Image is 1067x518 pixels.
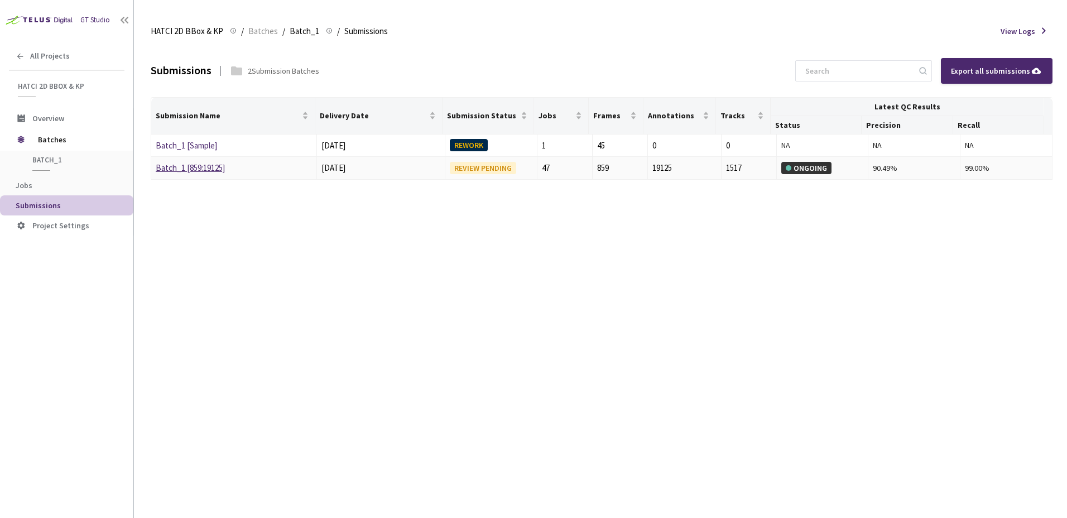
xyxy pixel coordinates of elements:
a: Batch_1 [859:19125] [156,162,225,173]
div: 19125 [652,161,717,175]
th: Jobs [534,98,589,135]
th: Frames [589,98,643,135]
div: 1517 [726,161,772,175]
input: Search [799,61,917,81]
span: HATCI 2D BBox & KP [18,81,118,91]
div: [DATE] [321,161,441,175]
span: Frames [593,111,628,120]
li: / [241,25,244,38]
span: View Logs [1001,26,1035,37]
a: Batches [246,25,280,37]
div: REVIEW PENDING [450,162,516,174]
div: 1 [542,139,588,152]
span: Submissions [16,200,61,210]
span: All Projects [30,51,70,61]
span: Submission Name [156,111,300,120]
div: Submissions [151,63,212,79]
div: 0 [652,139,717,152]
div: NA [873,139,955,151]
th: Delivery Date [315,98,443,135]
div: Export all submissions [951,65,1042,77]
span: Submissions [344,25,388,38]
div: NA [965,139,1047,151]
div: 90.49% [873,162,955,174]
li: / [282,25,285,38]
div: 2 Submission Batches [248,65,319,76]
th: Annotations [643,98,717,135]
span: Batches [38,128,114,151]
span: HATCI 2D BBox & KP [151,25,223,38]
div: GT Studio [80,15,110,26]
th: Submission Name [151,98,315,135]
span: Overview [32,113,64,123]
span: Jobs [539,111,573,120]
span: Submission Status [447,111,518,120]
span: Batches [248,25,278,38]
th: Recall [953,116,1044,135]
th: Status [771,116,862,135]
span: Tracks [720,111,755,120]
span: Jobs [16,180,32,190]
div: 47 [542,161,588,175]
th: Latest QC Results [771,98,1044,116]
div: 45 [597,139,643,152]
span: Annotations [648,111,701,120]
a: Batch_1 [Sample] [156,140,217,151]
li: / [337,25,340,38]
th: Precision [862,116,953,135]
div: REWORK [450,139,488,151]
span: Batch_1 [290,25,319,38]
th: Submission Status [443,98,533,135]
div: NA [781,139,864,151]
div: 0 [726,139,772,152]
span: Batch_1 [32,155,115,165]
div: ONGOING [781,162,832,174]
div: 859 [597,161,643,175]
div: 99.00% [965,162,1047,174]
th: Tracks [716,98,771,135]
span: Project Settings [32,220,89,231]
span: Delivery Date [320,111,427,120]
div: [DATE] [321,139,441,152]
